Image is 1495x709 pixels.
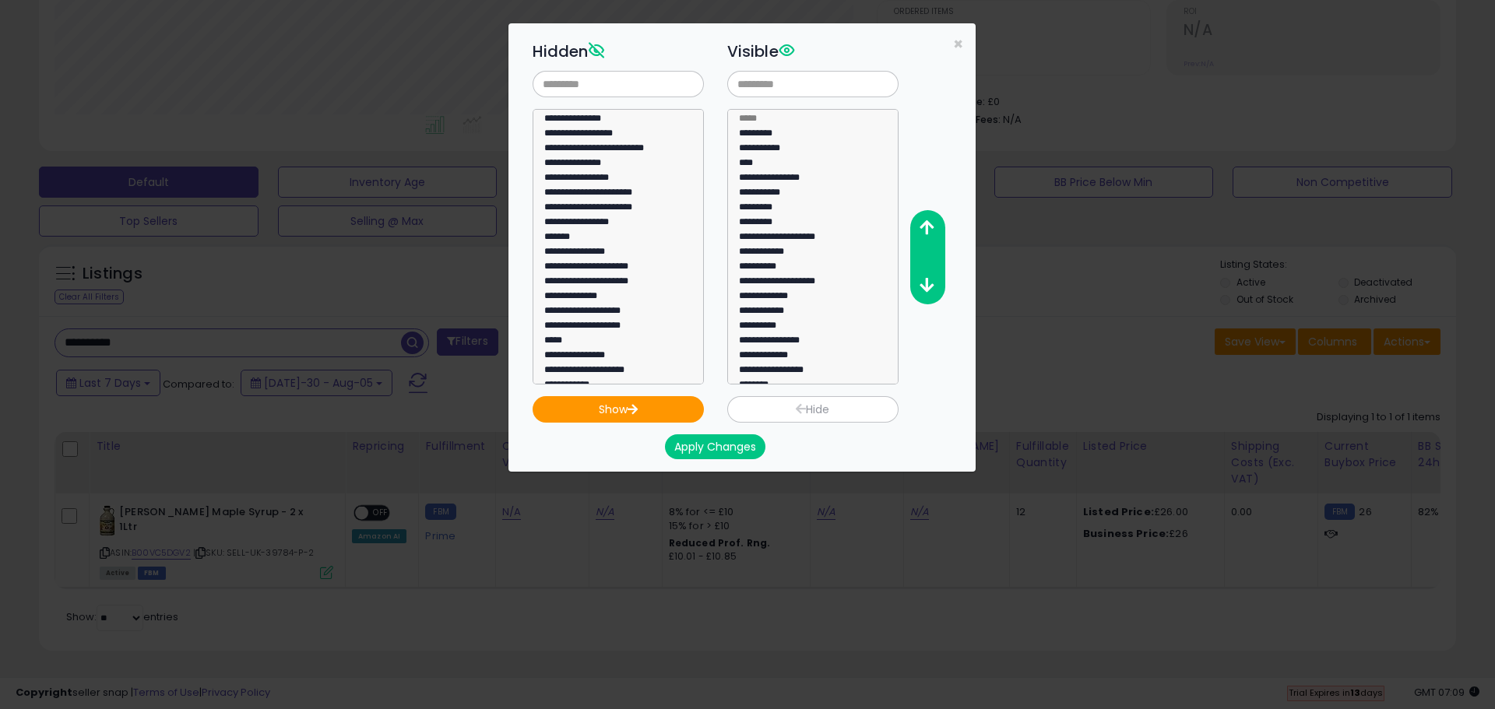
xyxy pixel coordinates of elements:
[533,40,704,63] h3: Hidden
[953,33,963,55] span: ×
[727,40,899,63] h3: Visible
[533,396,704,423] button: Show
[665,434,765,459] button: Apply Changes
[727,396,899,423] button: Hide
